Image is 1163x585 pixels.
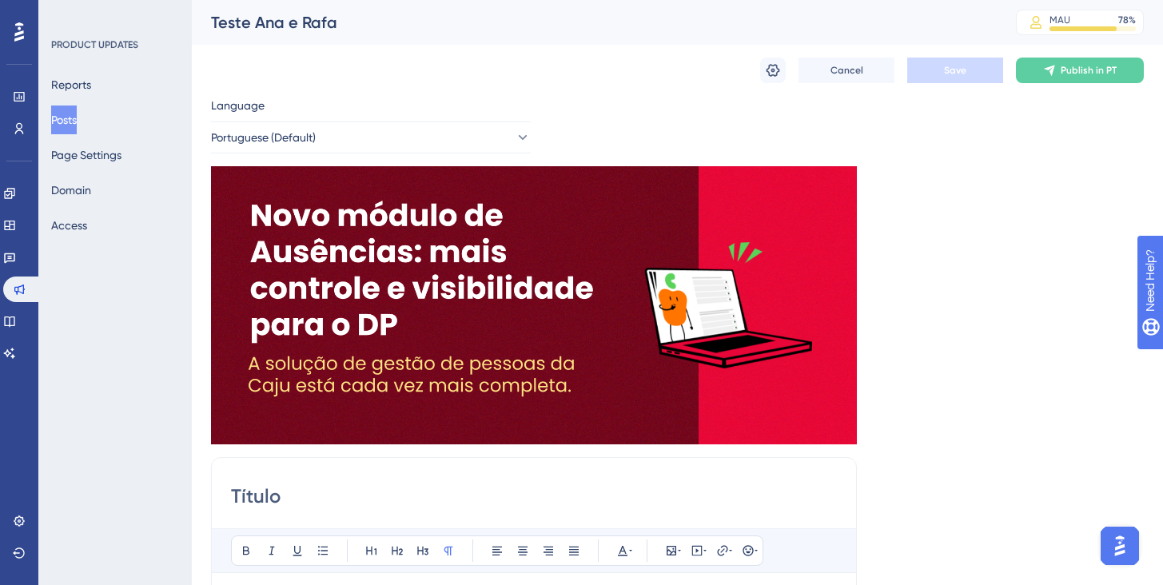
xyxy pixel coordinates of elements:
[231,484,837,509] input: Post Title
[944,64,966,77] span: Save
[1061,64,1117,77] span: Publish in PT
[51,211,87,240] button: Access
[211,96,265,115] span: Language
[1049,14,1070,26] div: MAU
[1016,58,1144,83] button: Publish in PT
[907,58,1003,83] button: Save
[1096,522,1144,570] iframe: UserGuiding AI Assistant Launcher
[211,128,316,147] span: Portuguese (Default)
[51,176,91,205] button: Domain
[38,4,100,23] span: Need Help?
[211,11,976,34] div: Teste Ana e Rafa
[211,166,857,444] img: file-1756822494967.png
[51,70,91,99] button: Reports
[51,38,138,51] div: PRODUCT UPDATES
[211,121,531,153] button: Portuguese (Default)
[51,141,121,169] button: Page Settings
[830,64,863,77] span: Cancel
[51,105,77,134] button: Posts
[1118,14,1136,26] div: 78 %
[799,58,894,83] button: Cancel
